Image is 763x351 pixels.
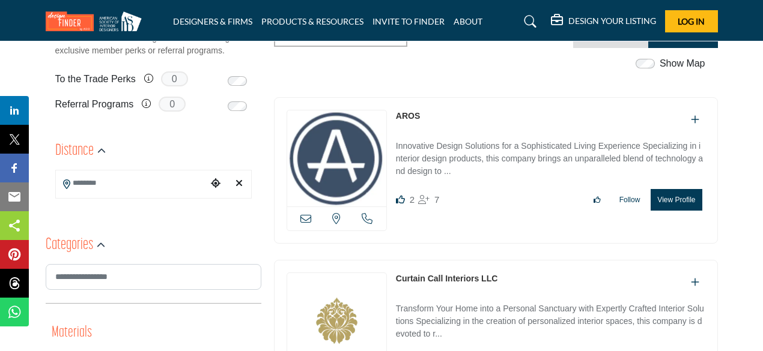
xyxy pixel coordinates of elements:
a: PRODUCTS & RESOURCES [261,16,363,26]
a: Innovative Design Solutions for a Sophisticated Living Experience Specializing in interior design... [396,133,705,180]
h2: Distance [55,140,94,162]
img: AROS [287,110,386,206]
a: INVITE TO FINDER [372,16,445,26]
p: Filter results to those listings which are offering exclusive member perks or referral programs. [55,32,252,57]
button: Materials [52,322,92,344]
label: Show Map [660,56,705,71]
input: Search Location [56,171,207,194]
a: Search [512,12,544,31]
p: AROS [396,110,420,122]
p: Curtain Call Interiors LLC [396,272,498,285]
a: Curtain Call Interiors LLC [396,274,498,283]
span: 0 [161,71,188,86]
a: AROS [396,111,420,121]
label: To the Trade Perks [55,68,136,89]
a: DESIGNERS & FIRMS [173,16,252,26]
img: Site Logo [46,11,148,31]
span: 7 [434,194,439,205]
div: DESIGN YOUR LISTING [551,14,656,29]
a: Transform Your Home into a Personal Sanctuary with Expertly Crafted Interior Solutions Specializi... [396,295,705,343]
input: Switch to To the Trade Perks [228,76,247,86]
input: Switch to Referral Programs [228,101,247,111]
a: ABOUT [454,16,482,26]
button: View Profile [651,189,702,211]
i: Likes [396,195,405,204]
a: Add To List [691,277,699,287]
div: Choose your current location [207,171,224,197]
span: 2 [410,194,415,205]
p: Innovative Design Solutions for a Sophisticated Living Experience Specializing in interior design... [396,140,705,180]
p: Transform Your Home into a Personal Sanctuary with Expertly Crafted Interior Solutions Specializi... [396,302,705,343]
h2: Categories [46,235,93,256]
h5: DESIGN YOUR LISTING [568,16,656,26]
button: Follow [612,190,648,210]
div: Clear search location [230,171,248,197]
span: 0 [159,97,186,112]
span: Log In [678,16,705,26]
div: Followers [418,193,439,207]
a: Add To List [691,115,699,125]
label: Referral Programs [55,94,134,115]
button: Like listing [586,190,609,210]
button: Log In [665,10,718,32]
input: Search Category [46,264,261,290]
